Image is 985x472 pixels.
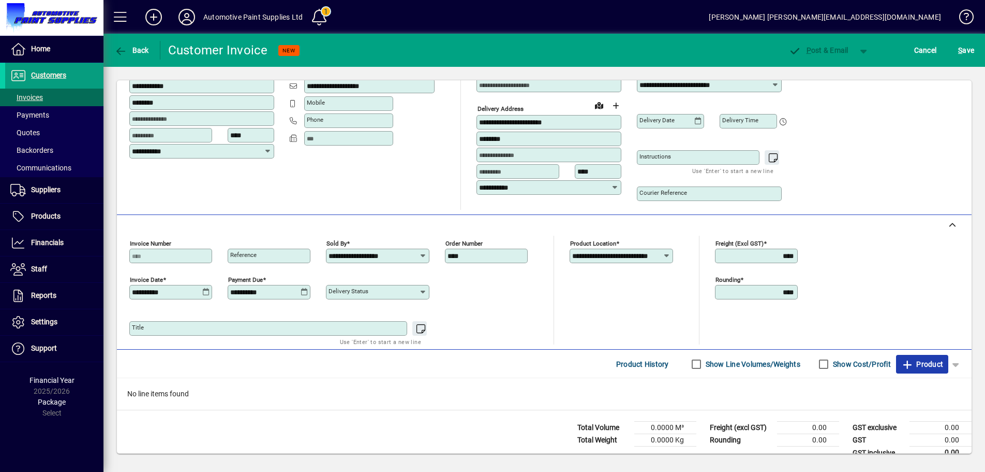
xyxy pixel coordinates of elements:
[114,46,149,54] span: Back
[639,153,671,160] mat-label: Instructions
[901,356,943,373] span: Product
[958,46,962,54] span: S
[31,291,56,299] span: Reports
[958,42,974,59] span: ave
[634,434,696,447] td: 0.0000 Kg
[130,240,171,247] mat-label: Invoice number
[31,71,66,79] span: Customers
[5,336,103,362] a: Support
[847,422,909,434] td: GST exclusive
[5,124,103,141] a: Quotes
[31,318,57,326] span: Settings
[5,177,103,203] a: Suppliers
[307,116,323,123] mat-label: Phone
[5,256,103,282] a: Staff
[5,89,103,106] a: Invoices
[709,9,941,25] div: [PERSON_NAME] [PERSON_NAME][EMAIL_ADDRESS][DOMAIN_NAME]
[956,41,977,60] button: Save
[704,359,800,369] label: Show Line Volumes/Weights
[777,422,839,434] td: 0.00
[570,240,616,247] mat-label: Product location
[634,422,696,434] td: 0.0000 M³
[307,99,325,106] mat-label: Mobile
[326,240,347,247] mat-label: Sold by
[896,355,948,374] button: Product
[230,251,257,259] mat-label: Reference
[705,434,777,447] td: Rounding
[5,141,103,159] a: Backorders
[807,46,811,54] span: P
[616,356,669,373] span: Product History
[31,265,47,273] span: Staff
[705,422,777,434] td: Freight (excl GST)
[137,8,170,26] button: Add
[909,447,972,460] td: 0.00
[31,344,57,352] span: Support
[5,204,103,230] a: Products
[572,422,634,434] td: Total Volume
[591,97,607,113] a: View on map
[5,309,103,335] a: Settings
[29,376,74,384] span: Financial Year
[228,276,263,283] mat-label: Payment due
[831,359,891,369] label: Show Cost/Profit
[639,117,675,124] mat-label: Delivery date
[5,159,103,177] a: Communications
[914,42,937,59] span: Cancel
[909,434,972,447] td: 0.00
[783,41,854,60] button: Post & Email
[168,42,268,59] div: Customer Invoice
[170,8,203,26] button: Profile
[5,36,103,62] a: Home
[117,378,972,410] div: No line items found
[722,117,758,124] mat-label: Delivery time
[130,276,163,283] mat-label: Invoice date
[31,45,50,53] span: Home
[340,336,421,348] mat-hint: Use 'Enter' to start a new line
[692,165,773,177] mat-hint: Use 'Enter' to start a new line
[445,240,483,247] mat-label: Order number
[132,324,144,331] mat-label: Title
[572,434,634,447] td: Total Weight
[10,146,53,154] span: Backorders
[612,355,673,374] button: Product History
[31,185,61,194] span: Suppliers
[203,9,303,25] div: Automotive Paint Supplies Ltd
[951,2,972,36] a: Knowledge Base
[5,106,103,124] a: Payments
[909,422,972,434] td: 0.00
[715,240,764,247] mat-label: Freight (excl GST)
[715,276,740,283] mat-label: Rounding
[329,288,368,295] mat-label: Delivery status
[639,189,687,196] mat-label: Courier Reference
[847,434,909,447] td: GST
[112,41,152,60] button: Back
[31,212,61,220] span: Products
[5,230,103,256] a: Financials
[788,46,848,54] span: ost & Email
[607,97,624,114] button: Choose address
[38,398,66,406] span: Package
[5,283,103,309] a: Reports
[10,111,49,119] span: Payments
[10,128,40,137] span: Quotes
[777,434,839,447] td: 0.00
[912,41,939,60] button: Cancel
[103,41,160,60] app-page-header-button: Back
[282,47,295,54] span: NEW
[31,238,64,247] span: Financials
[847,447,909,460] td: GST inclusive
[10,93,43,102] span: Invoices
[10,164,71,172] span: Communications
